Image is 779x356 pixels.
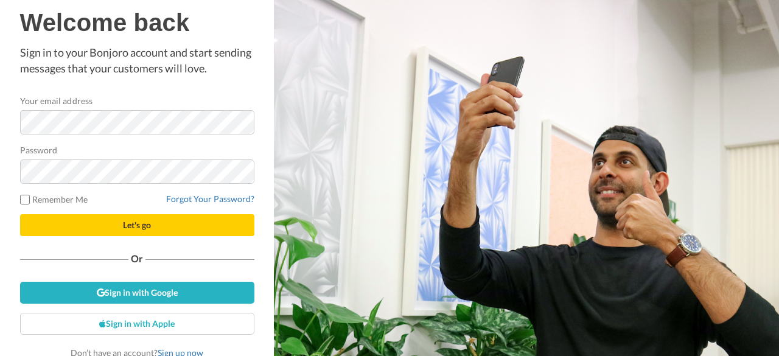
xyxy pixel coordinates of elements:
a: Sign in with Apple [20,313,254,335]
input: Remember Me [20,195,30,204]
label: Password [20,144,58,156]
p: Sign in to your Bonjoro account and start sending messages that your customers will love. [20,45,254,76]
a: Sign in with Google [20,282,254,304]
span: Let's go [123,220,151,230]
a: Forgot Your Password? [166,194,254,204]
label: Your email address [20,94,93,107]
span: Or [128,254,145,263]
button: Let's go [20,214,254,236]
h1: Welcome back [20,9,254,36]
label: Remember Me [20,193,88,206]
